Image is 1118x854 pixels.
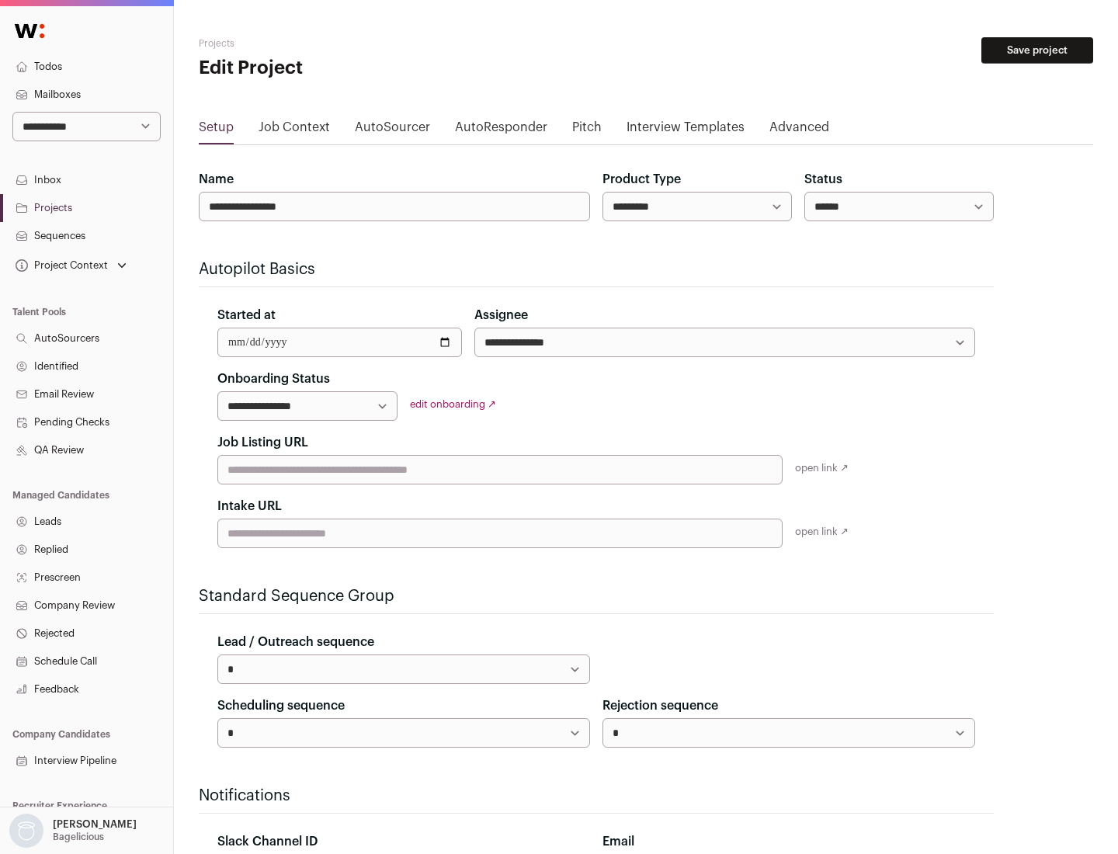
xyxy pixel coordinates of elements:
[199,118,234,143] a: Setup
[217,497,282,516] label: Intake URL
[259,118,330,143] a: Job Context
[217,633,374,651] label: Lead / Outreach sequence
[602,696,718,715] label: Rejection sequence
[6,814,140,848] button: Open dropdown
[199,785,994,807] h2: Notifications
[355,118,430,143] a: AutoSourcer
[804,170,842,189] label: Status
[217,696,345,715] label: Scheduling sequence
[572,118,602,143] a: Pitch
[410,399,496,409] a: edit onboarding ↗
[769,118,829,143] a: Advanced
[217,370,330,388] label: Onboarding Status
[199,56,497,81] h1: Edit Project
[12,259,108,272] div: Project Context
[199,37,497,50] h2: Projects
[627,118,745,143] a: Interview Templates
[217,306,276,325] label: Started at
[602,832,975,851] div: Email
[602,170,681,189] label: Product Type
[199,259,994,280] h2: Autopilot Basics
[9,814,43,848] img: nopic.png
[53,818,137,831] p: [PERSON_NAME]
[217,433,308,452] label: Job Listing URL
[199,585,994,607] h2: Standard Sequence Group
[6,16,53,47] img: Wellfound
[981,37,1093,64] button: Save project
[455,118,547,143] a: AutoResponder
[199,170,234,189] label: Name
[474,306,528,325] label: Assignee
[217,832,318,851] label: Slack Channel ID
[53,831,104,843] p: Bagelicious
[12,255,130,276] button: Open dropdown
